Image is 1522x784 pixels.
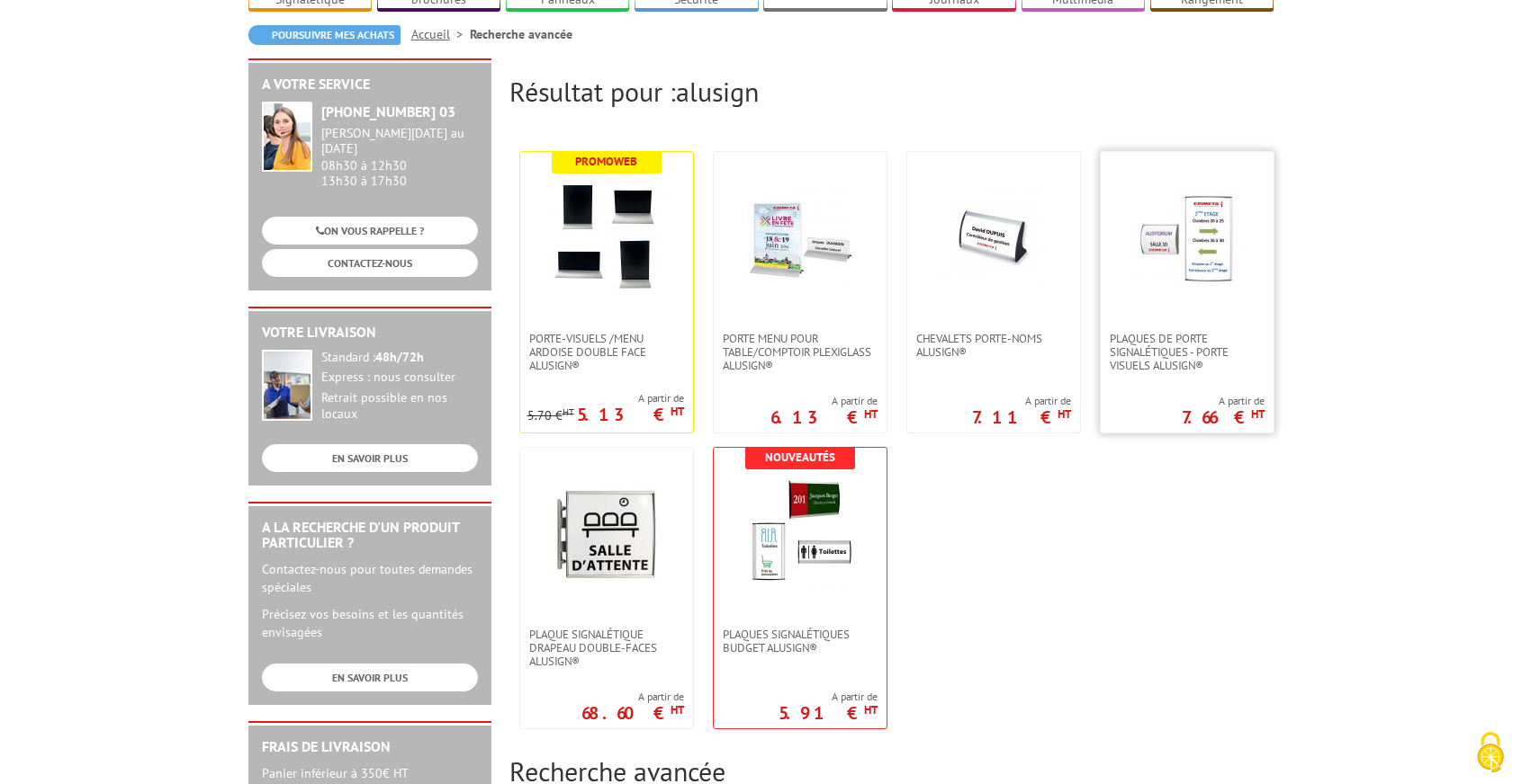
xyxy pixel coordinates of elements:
p: 5.70 € [527,409,574,423]
img: Cookies (fenêtre modale) [1468,730,1513,775]
img: Porte-visuels /Menu ardoise double face Alusign® [548,179,665,296]
span: Plaques de porte signalétiques - Porte Visuels AluSign® [1110,332,1265,372]
button: Cookies (fenêtre modale) [1459,723,1522,784]
span: A partir de [527,391,684,405]
img: Plaques de porte signalétiques - Porte Visuels AluSign® [1129,179,1246,296]
a: Accueil [411,26,470,42]
div: Retrait possible en nos locaux [321,390,478,423]
span: A partir de [770,394,878,408]
a: Poursuivre mes achats [248,25,401,45]
span: A partir de [1182,394,1265,408]
span: Porte-visuels /Menu ardoise double face Alusign® [529,332,684,372]
sup: HT [1058,406,1071,422]
a: Plaques de porte signalétiques - Porte Visuels AluSign® [1101,332,1274,372]
sup: HT [864,702,878,717]
strong: [PHONE_NUMBER] 03 [321,102,455,120]
p: Contactez-nous pour toutes demandes spéciales [262,560,478,596]
a: Plaques Signalétiques Budget AluSign® [714,628,887,655]
img: Chevalets porte-noms AluSign® [935,179,1052,296]
span: Chevalets porte-noms AluSign® [916,332,1071,359]
span: Plaques Signalétiques Budget AluSign® [723,628,878,655]
span: A partir de [779,690,878,704]
span: A partir de [581,690,684,704]
img: widget-service.jpg [262,102,312,172]
h2: Votre livraison [262,325,478,341]
h2: Résultat pour : [509,76,1274,106]
p: 5.91 € [779,708,878,718]
sup: HT [864,406,878,422]
span: PLAQUE SIGNALÉTIQUE DRAPEAU DOUBLE-FACES ALUSIGN® [529,628,684,668]
div: 08h30 à 12h30 13h30 à 17h30 [321,126,478,188]
a: CONTACTEZ-NOUS [262,249,478,277]
img: PLAQUE SIGNALÉTIQUE DRAPEAU DOUBLE-FACES ALUSIGN® [548,475,665,592]
p: 5.13 € [577,409,684,420]
p: 7.66 € [1182,412,1265,423]
span: Porte Menu pour table/comptoir Plexiglass AluSign® [723,332,878,372]
a: PLAQUE SIGNALÉTIQUE DRAPEAU DOUBLE-FACES ALUSIGN® [520,628,693,668]
b: Nouveautés [765,450,835,465]
p: Précisez vos besoins et les quantités envisagées [262,605,478,641]
sup: HT [563,405,574,418]
div: [PERSON_NAME][DATE] au [DATE] [321,126,478,156]
h2: Frais de Livraison [262,739,478,755]
strong: 48h/72h [375,349,424,365]
a: Chevalets porte-noms AluSign® [907,332,1080,359]
a: Porte Menu pour table/comptoir Plexiglass AluSign® [714,332,887,372]
div: Express : nous consulter [321,370,478,386]
div: Standard : [321,350,478,366]
a: EN SAVOIR PLUS [262,664,478,691]
img: Plaques Signalétiques Budget AluSign® [742,475,859,592]
a: EN SAVOIR PLUS [262,444,478,472]
p: 68.60 € [581,708,684,718]
a: ON VOUS RAPPELLE ? [262,217,478,245]
li: Recherche avancée [470,25,572,43]
a: Porte-visuels /Menu ardoise double face Alusign® [520,332,693,372]
span: A partir de [972,394,1071,408]
sup: HT [671,702,684,717]
img: Porte Menu pour table/comptoir Plexiglass AluSign® [742,179,859,296]
p: 7.11 € [972,412,1071,423]
img: widget-livraison.jpg [262,350,312,421]
h2: A votre service [262,76,478,93]
sup: HT [671,404,684,419]
h2: A la recherche d'un produit particulier ? [262,520,478,551]
p: 6.13 € [770,412,878,423]
b: Promoweb [575,154,637,169]
sup: HT [1251,406,1265,422]
span: alusign [676,74,759,109]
